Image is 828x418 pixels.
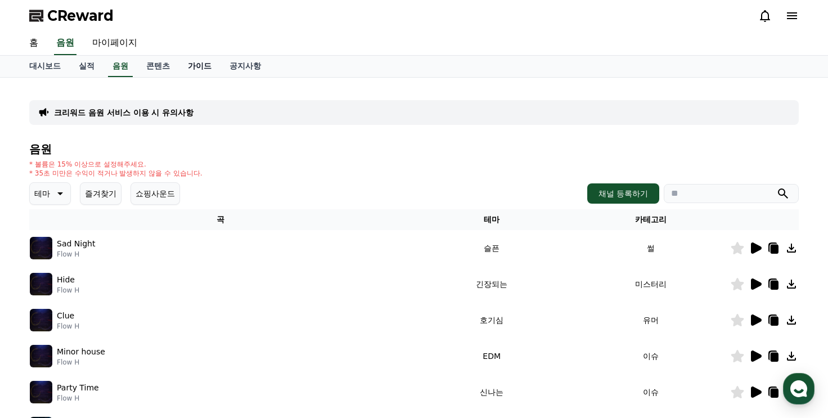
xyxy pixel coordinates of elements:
th: 테마 [412,209,571,230]
h4: 음원 [29,143,799,155]
img: music [30,381,52,403]
p: * 볼륨은 15% 이상으로 설정해주세요. [29,160,202,169]
a: 대화 [74,325,145,353]
a: CReward [29,7,114,25]
span: 홈 [35,341,42,350]
button: 채널 등록하기 [587,183,659,204]
p: Sad Night [57,238,95,250]
span: CReward [47,7,114,25]
img: music [30,345,52,367]
a: 마이페이지 [83,32,146,55]
td: 유머 [571,302,730,338]
p: 테마 [34,186,50,201]
p: Flow H [57,394,99,403]
td: EDM [412,338,571,374]
img: music [30,237,52,259]
span: 대화 [103,342,116,351]
td: 이슈 [571,374,730,410]
a: 대시보드 [20,56,70,77]
p: Flow H [57,358,105,367]
td: 긴장되는 [412,266,571,302]
a: 가이드 [179,56,220,77]
a: 실적 [70,56,103,77]
a: 설정 [145,325,216,353]
button: 즐겨찾기 [80,182,121,205]
td: 미스터리 [571,266,730,302]
td: 신나는 [412,374,571,410]
img: music [30,273,52,295]
a: 홈 [3,325,74,353]
td: 호기심 [412,302,571,338]
td: 썰 [571,230,730,266]
p: Hide [57,274,75,286]
button: 테마 [29,182,71,205]
td: 슬픈 [412,230,571,266]
a: 음원 [108,56,133,77]
p: Flow H [57,286,79,295]
p: Minor house [57,346,105,358]
img: music [30,309,52,331]
a: 공지사항 [220,56,270,77]
th: 곡 [29,209,412,230]
p: * 35초 미만은 수익이 적거나 발생하지 않을 수 있습니다. [29,169,202,178]
a: 크리워드 음원 서비스 이용 시 유의사항 [54,107,193,118]
span: 설정 [174,341,187,350]
p: Flow H [57,250,95,259]
p: Party Time [57,382,99,394]
button: 쇼핑사운드 [130,182,180,205]
a: 음원 [54,32,76,55]
p: Flow H [57,322,79,331]
a: 콘텐츠 [137,56,179,77]
p: Clue [57,310,74,322]
td: 이슈 [571,338,730,374]
th: 카테고리 [571,209,730,230]
a: 홈 [20,32,47,55]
